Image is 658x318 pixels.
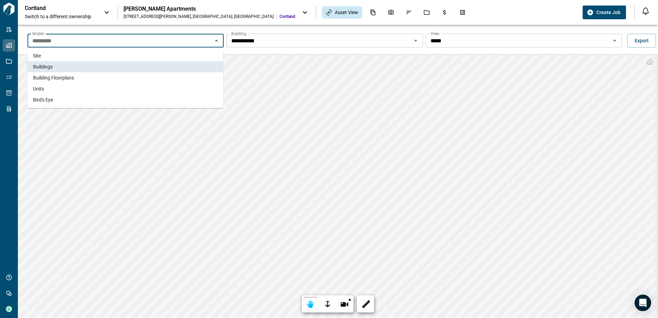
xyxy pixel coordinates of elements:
[366,7,380,18] div: Documents
[455,7,470,18] div: Takeoff Center
[596,9,620,16] span: Create Job
[33,74,74,81] span: Building Floorplans
[627,34,656,47] button: Export
[33,96,53,103] span: Bird's Eye
[279,14,295,19] span: Cortland
[231,31,246,36] label: Building
[32,31,44,36] label: Model
[124,6,295,12] div: [PERSON_NAME] Apartments
[640,6,651,17] button: Open notification feed
[33,63,53,70] span: Buildings
[384,7,398,18] div: Photos
[411,36,421,45] button: Open
[33,85,44,92] span: Units
[322,6,362,19] div: Asset View
[33,52,41,59] span: Site
[610,36,619,45] button: Open
[431,31,439,36] label: View
[583,6,626,19] button: Create Job
[402,7,416,18] div: Issues & Info
[212,36,221,45] button: Close
[635,295,651,311] div: Open Intercom Messenger
[635,37,649,44] span: Export
[437,7,452,18] div: Budgets
[335,9,358,16] span: Asset View
[124,14,274,19] div: [STREET_ADDRESS][PERSON_NAME] , [GEOGRAPHIC_DATA] , [GEOGRAPHIC_DATA]
[25,13,97,20] span: Switch to a different ownership
[420,7,434,18] div: Jobs
[25,5,87,12] p: Cortland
